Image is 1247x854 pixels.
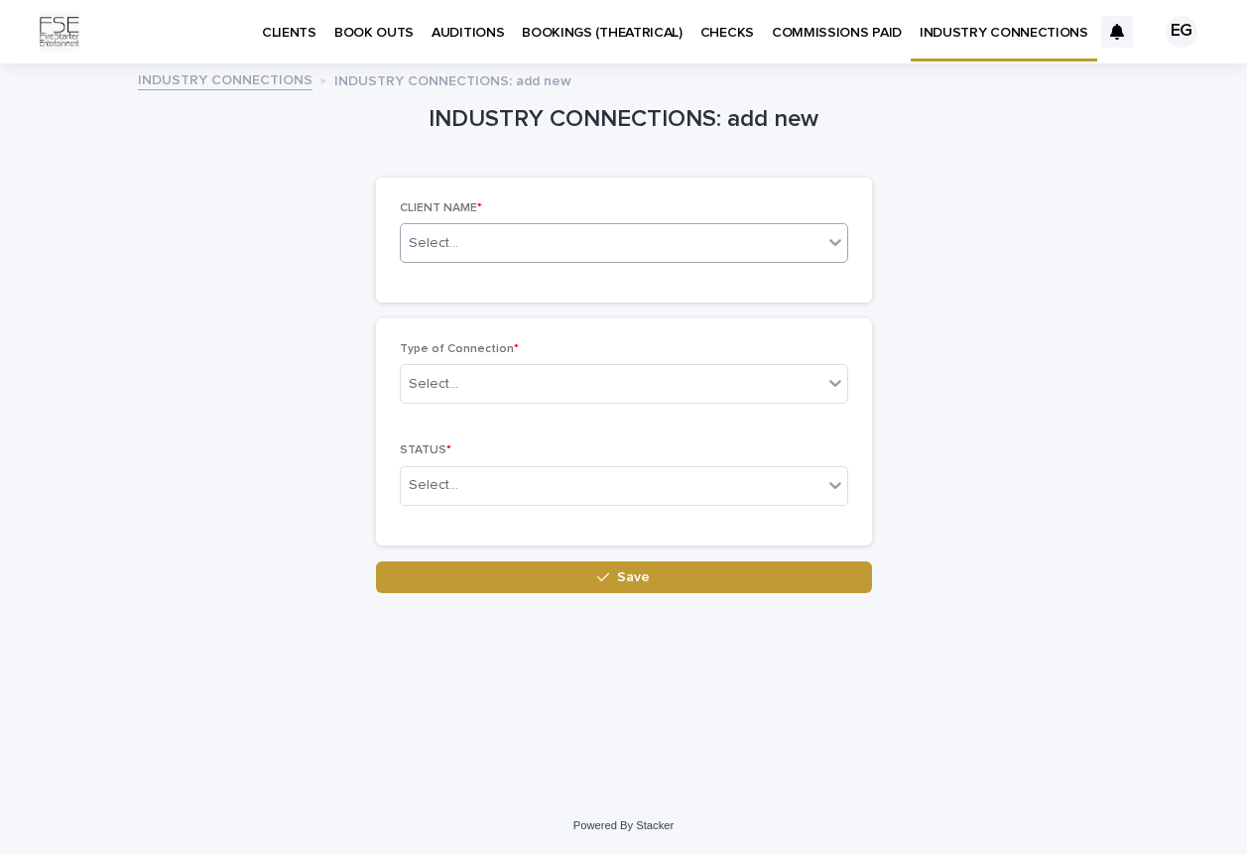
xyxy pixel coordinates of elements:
span: CLIENT NAME [400,202,482,214]
div: EG [1166,16,1197,48]
a: Powered By Stacker [573,819,674,831]
h1: INDUSTRY CONNECTIONS: add new [376,105,872,134]
p: INDUSTRY CONNECTIONS: add new [334,68,571,90]
div: Select... [409,475,458,496]
button: Save [376,561,872,593]
span: Save [617,570,650,584]
div: Select... [409,374,458,395]
img: Km9EesSdRbS9ajqhBzyo [40,12,79,52]
span: STATUS [400,444,451,456]
div: Select... [409,233,458,254]
a: INDUSTRY CONNECTIONS [138,67,312,90]
span: Type of Connection [400,343,519,355]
